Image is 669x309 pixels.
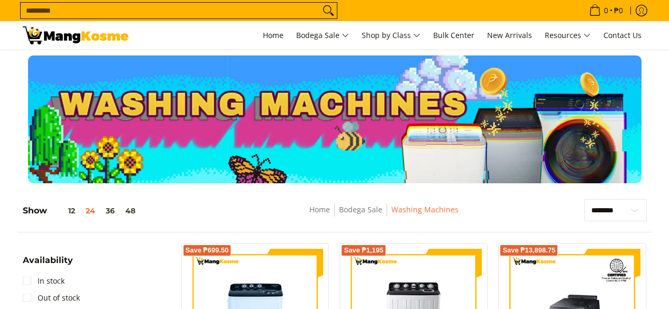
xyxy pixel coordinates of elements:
span: • [586,5,626,16]
a: Contact Us [598,21,647,50]
span: ₱0 [612,7,625,14]
a: Shop by Class [356,21,426,50]
button: 24 [80,207,100,215]
nav: Main Menu [139,21,647,50]
span: Save ₱13,898.75 [502,247,555,254]
button: 36 [100,207,120,215]
img: Washing Machines l Mang Kosme: Home Appliances Warehouse Sale Partner | Page 2 [23,26,129,44]
h5: Show [23,205,141,216]
button: 12 [47,207,80,215]
span: Contact Us [603,30,641,40]
span: Bulk Center [433,30,474,40]
a: In stock [23,273,65,289]
span: Save ₱1,195 [344,247,383,254]
a: Washing Machines [391,204,459,214]
nav: Breadcrumbs [232,203,535,227]
span: Save ₱699.50 [186,247,229,254]
a: Home [309,204,330,214]
span: Shop by Class [362,29,420,42]
a: New Arrivals [482,21,537,50]
summary: Open [23,256,73,273]
span: New Arrivals [487,30,532,40]
a: Bodega Sale [339,204,382,214]
button: 48 [120,207,141,215]
button: Search [320,3,337,18]
span: Resources [545,29,591,42]
a: Bodega Sale [291,21,354,50]
a: Resources [539,21,596,50]
span: Availability [23,256,73,265]
a: Bulk Center [428,21,480,50]
a: Out of stock [23,289,80,306]
a: Home [258,21,289,50]
span: Bodega Sale [296,29,349,42]
span: 0 [602,7,610,14]
span: Home [263,30,283,40]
